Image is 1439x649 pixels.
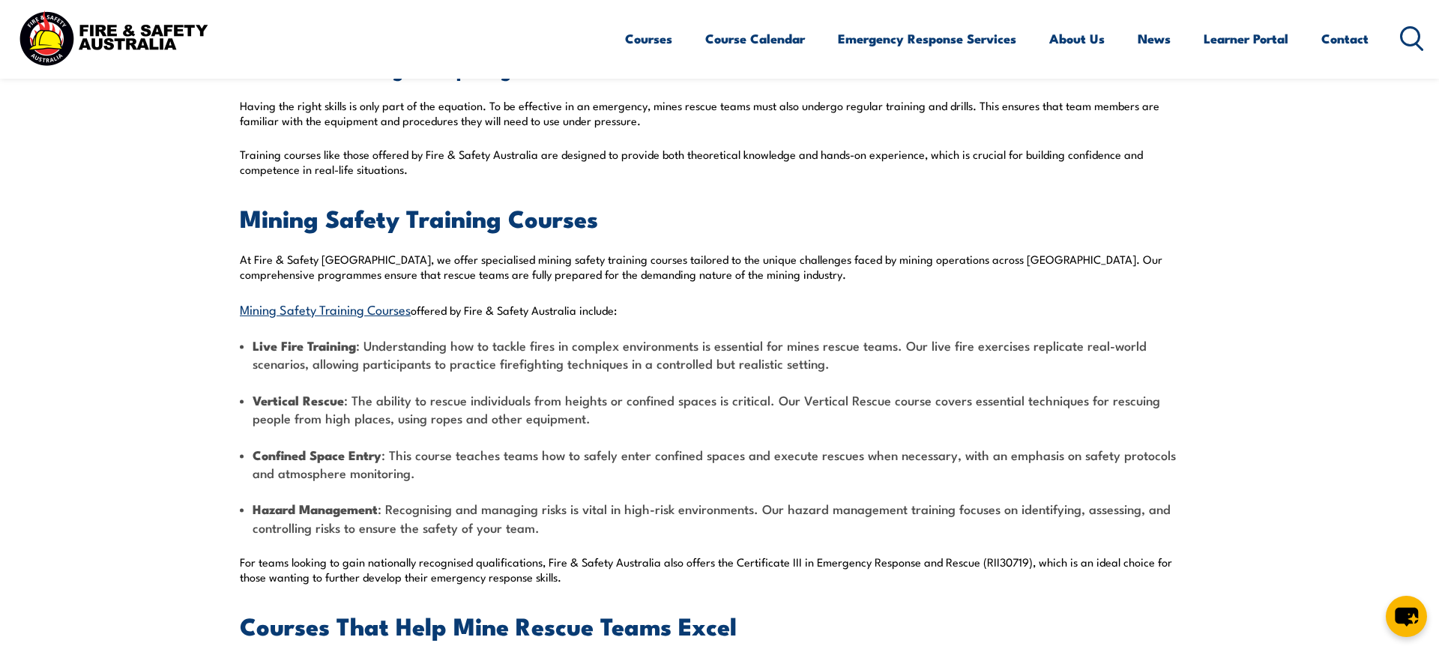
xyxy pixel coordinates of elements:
a: About Us [1049,19,1105,58]
a: Learner Portal [1204,19,1288,58]
a: News [1138,19,1171,58]
strong: Confined Space Entry [253,445,381,465]
p: For teams looking to gain nationally recognised qualifications, Fire & Safety Australia also offe... [240,555,1199,585]
p: Having the right skills is only part of the equation. To be effective in an emergency, mines resc... [240,98,1199,128]
strong: Vertical Rescue [253,390,344,410]
strong: Hazard Management [253,499,378,519]
strong: Live Fire Training [253,336,356,355]
li: : Understanding how to tackle fires in complex environments is essential for mines rescue teams. ... [240,336,1199,372]
a: Course Calendar [705,19,805,58]
a: Mining Safety Training Courses [240,300,411,318]
button: chat-button [1386,596,1427,637]
p: At Fire & Safety [GEOGRAPHIC_DATA], we offer specialised mining safety training courses tailored ... [240,252,1199,282]
p: offered by Fire & Safety Australia include: [240,301,1199,318]
strong: Courses That Help Mine Rescue Teams Excel [240,606,737,644]
li: : Recognising and managing risks is vital in high-risk environments. Our hazard management traini... [240,500,1199,536]
p: Training courses like those offered by Fire & Safety Australia are designed to provide both theor... [240,147,1199,177]
li: : The ability to rescue individuals from heights or confined spaces is critical. Our Vertical Res... [240,391,1199,427]
strong: Mining Safety Training Courses [240,199,598,236]
a: Contact [1321,19,1369,58]
li: : This course teaches teams how to safely enter confined spaces and execute rescues when necessar... [240,446,1199,482]
a: Emergency Response Services [838,19,1016,58]
a: Courses [625,19,672,58]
